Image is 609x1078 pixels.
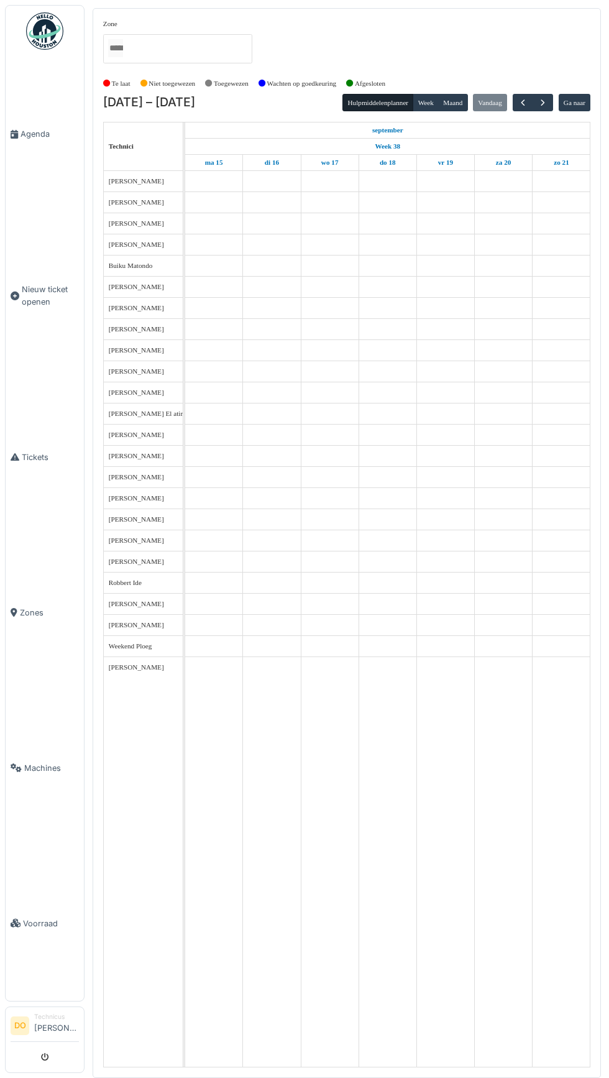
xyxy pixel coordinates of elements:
a: 20 september 2025 [493,155,515,170]
label: Toegewezen [214,78,249,89]
span: [PERSON_NAME] [109,473,164,481]
h2: [DATE] – [DATE] [103,95,195,110]
a: Week 38 [372,139,403,154]
span: [PERSON_NAME] [109,241,164,248]
span: [PERSON_NAME] [109,515,164,523]
span: Tickets [22,451,79,463]
span: Agenda [21,128,79,140]
span: Weekend Ploeg [109,642,152,650]
a: 16 september 2025 [262,155,282,170]
label: Wachten op goedkeuring [267,78,337,89]
label: Niet toegewezen [149,78,195,89]
a: Voorraad [6,845,84,1001]
span: [PERSON_NAME] [109,431,164,438]
li: [PERSON_NAME] [34,1012,79,1039]
span: [PERSON_NAME] [109,389,164,396]
span: [PERSON_NAME] [109,177,164,185]
label: Te laat [112,78,130,89]
span: [PERSON_NAME] [109,367,164,375]
a: Nieuw ticket openen [6,212,84,379]
span: [PERSON_NAME] [109,304,164,311]
a: 15 september 2025 [202,155,226,170]
span: [PERSON_NAME] [109,494,164,502]
button: Hulpmiddelenplanner [342,94,413,111]
span: [PERSON_NAME] [109,600,164,607]
a: 17 september 2025 [318,155,342,170]
label: Zone [103,19,117,29]
span: Nieuw ticket openen [22,283,79,307]
input: Alles [108,39,123,57]
button: Maand [438,94,468,111]
a: Zones [6,535,84,690]
span: [PERSON_NAME] [109,537,164,544]
span: [PERSON_NAME] El atimi [109,410,188,417]
a: Machines [6,690,84,845]
label: Afgesloten [355,78,385,89]
button: Week [413,94,439,111]
img: Badge_color-CXgf-gQk.svg [26,12,63,50]
button: Volgende [533,94,553,112]
span: Buiku Matondo [109,262,153,269]
a: 15 september 2025 [369,122,406,138]
a: Agenda [6,57,84,212]
span: [PERSON_NAME] [109,621,164,629]
span: [PERSON_NAME] [109,663,164,671]
span: Machines [24,762,79,774]
span: Robbert Ide [109,579,142,586]
li: DO [11,1016,29,1035]
a: 19 september 2025 [435,155,456,170]
span: Voorraad [23,918,79,929]
a: DO Technicus[PERSON_NAME] [11,1012,79,1042]
div: Technicus [34,1012,79,1021]
span: [PERSON_NAME] [109,283,164,290]
a: Tickets [6,379,84,535]
a: 21 september 2025 [551,155,572,170]
button: Vandaag [473,94,507,111]
button: Ga naar [559,94,591,111]
button: Vorige [513,94,533,112]
span: [PERSON_NAME] [109,198,164,206]
span: [PERSON_NAME] [109,346,164,354]
a: 18 september 2025 [377,155,399,170]
span: [PERSON_NAME] [109,558,164,565]
span: Zones [20,607,79,619]
span: [PERSON_NAME] [109,325,164,333]
span: [PERSON_NAME] [109,219,164,227]
span: Technici [109,142,134,150]
span: [PERSON_NAME] [109,452,164,459]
